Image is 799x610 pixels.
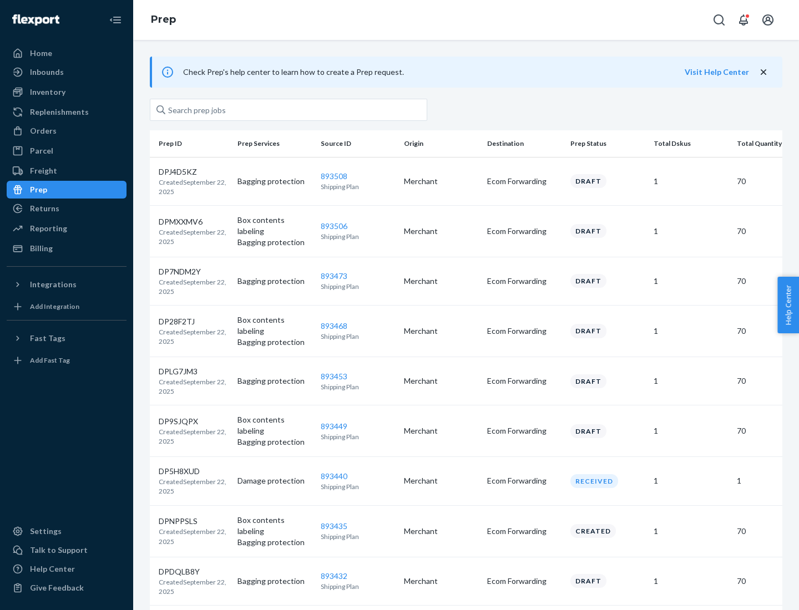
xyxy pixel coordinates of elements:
[404,576,478,587] p: Merchant
[237,176,312,187] p: Bagging protection
[142,4,185,36] ol: breadcrumbs
[7,240,127,257] a: Billing
[237,237,312,248] p: Bagging protection
[159,416,229,427] p: DP9SJQPX
[399,130,483,157] th: Origin
[487,375,562,387] p: Ecom Forwarding
[570,324,606,338] div: Draft
[654,176,728,187] p: 1
[321,382,395,392] p: Shipping Plan
[159,166,229,177] p: DPJ4D5KZ
[7,142,127,160] a: Parcel
[237,276,312,287] p: Bagging protection
[321,171,347,181] a: 893508
[30,333,65,344] div: Fast Tags
[159,327,229,346] p: Created September 22, 2025
[30,355,70,365] div: Add Fast Tag
[30,184,47,195] div: Prep
[654,226,728,237] p: 1
[237,215,312,237] p: Box contents labeling
[404,276,478,287] p: Merchant
[30,243,53,254] div: Billing
[183,67,404,77] span: Check Prep's help center to learn how to create a Prep request.
[7,541,127,559] a: Talk to Support
[104,9,127,31] button: Close Navigation
[30,67,64,78] div: Inbounds
[30,203,59,214] div: Returns
[487,176,562,187] p: Ecom Forwarding
[321,432,395,441] p: Shipping Plan
[30,279,77,290] div: Integrations
[7,220,127,237] a: Reporting
[777,277,799,333] button: Help Center
[7,181,127,199] a: Prep
[483,130,566,157] th: Destination
[237,414,312,436] p: Box contents labeling
[570,424,606,438] div: Draft
[30,545,88,556] div: Talk to Support
[570,374,606,388] div: Draft
[7,122,127,140] a: Orders
[404,176,478,187] p: Merchant
[159,477,229,496] p: Created September 22, 2025
[7,329,127,347] button: Fast Tags
[321,582,395,591] p: Shipping Plan
[321,271,347,281] a: 893473
[321,532,395,541] p: Shipping Plan
[12,14,59,26] img: Flexport logo
[570,274,606,288] div: Draft
[654,576,728,587] p: 1
[649,130,732,157] th: Total Dskus
[7,83,127,101] a: Inventory
[570,174,606,188] div: Draft
[570,524,616,538] div: Created
[487,425,562,436] p: Ecom Forwarding
[237,515,312,537] p: Box contents labeling
[237,576,312,587] p: Bagging protection
[321,421,347,431] a: 893449
[7,63,127,81] a: Inbounds
[7,44,127,62] a: Home
[7,579,127,597] button: Give Feedback
[159,266,229,277] p: DP7NDM2Y
[237,537,312,548] p: Bagging protection
[321,571,347,581] a: 893432
[321,282,395,291] p: Shipping Plan
[159,316,229,327] p: DP28F2TJ
[30,145,53,156] div: Parcel
[732,9,755,31] button: Open notifications
[237,475,312,486] p: Damage protection
[570,224,606,238] div: Draft
[321,482,395,491] p: Shipping Plan
[159,566,229,577] p: DPDQLB8Y
[654,326,728,337] p: 1
[159,527,229,546] p: Created September 22, 2025
[159,227,229,246] p: Created September 22, 2025
[487,276,562,287] p: Ecom Forwarding
[30,125,57,136] div: Orders
[30,48,52,59] div: Home
[7,162,127,180] a: Freight
[30,302,79,311] div: Add Integration
[654,425,728,436] p: 1
[321,521,347,531] a: 893435
[654,375,728,387] p: 1
[708,9,730,31] button: Open Search Box
[404,375,478,387] p: Merchant
[404,526,478,537] p: Merchant
[30,582,84,593] div: Give Feedback
[159,516,229,527] p: DPNPPSLS
[30,563,75,575] div: Help Center
[159,377,229,396] p: Created September 22, 2025
[237,375,312,387] p: Bagging protection
[159,427,229,446] p: Created September 22, 2025
[321,232,395,241] p: Shipping Plan
[159,577,229,596] p: Created September 22, 2025
[233,130,316,157] th: Prep Services
[316,130,399,157] th: Source ID
[404,475,478,486] p: Merchant
[757,9,779,31] button: Open account menu
[159,466,229,477] p: DP5H8XUD
[654,526,728,537] p: 1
